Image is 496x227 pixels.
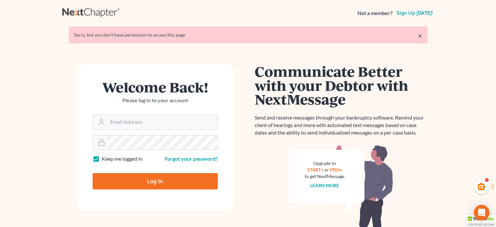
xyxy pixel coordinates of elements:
[324,167,329,172] span: or
[93,80,218,94] h1: Welcome Back!
[466,215,496,227] div: TrustedSite Certified
[93,173,218,189] input: Log In
[418,32,422,40] a: ×
[395,10,434,16] a: Sign up [DATE]!
[330,167,342,172] a: PRO+
[357,9,393,17] strong: Not a member?
[305,173,345,180] div: to get NextMessage.
[108,115,218,129] input: Email Address
[310,183,339,188] a: Learn more
[474,205,489,220] div: Open Intercom Messenger
[102,155,143,163] label: Keep me logged in
[165,155,218,162] a: Forgot your password?
[93,97,218,104] p: Please log in to your account
[307,167,323,172] a: START+
[255,114,428,137] p: Send and receive messages through your bankruptcy software. Remind your client of hearings and mo...
[305,160,345,167] div: Upgrade to
[74,32,422,38] div: Sorry, but you don't have permission to access this page
[255,64,428,106] h1: Communicate Better with your Debtor with NextMessage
